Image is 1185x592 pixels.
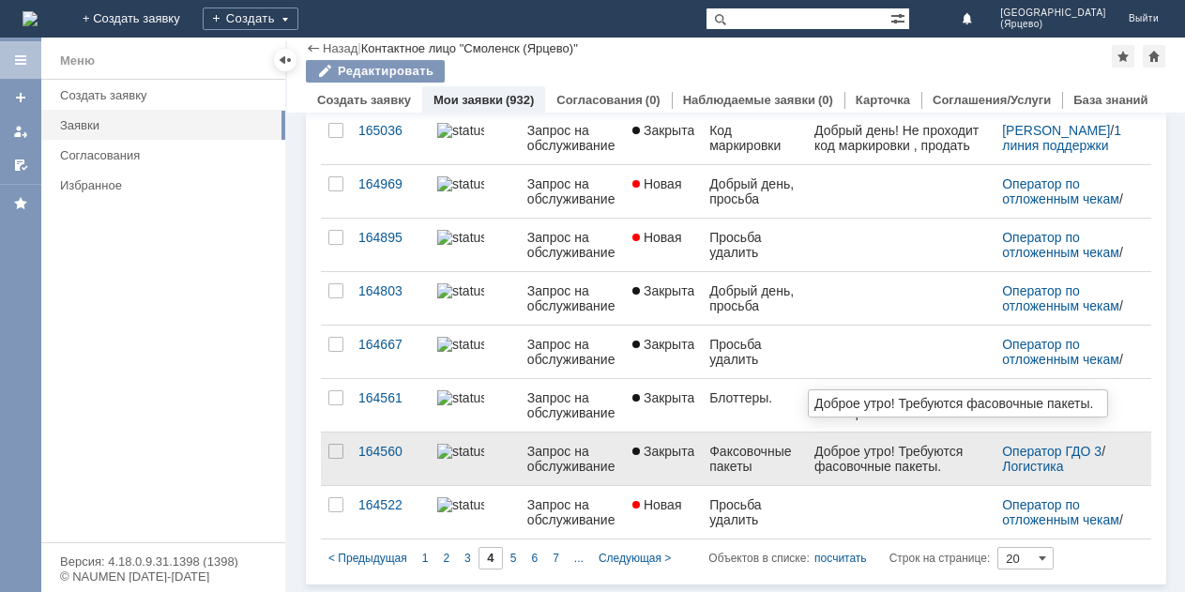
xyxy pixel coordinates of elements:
span: < Предыдущая [328,552,407,565]
img: logo [23,11,38,26]
div: Просьба удалить отложенный чек. [709,497,799,527]
a: Запрос на обслуживание [520,326,625,378]
div: Заявки [60,118,274,132]
a: statusbar-0 (1).png [430,219,520,271]
a: Оператор по отложенным чекам [1002,283,1119,313]
div: Запрос на обслуживание [527,283,617,313]
a: Согласования [556,93,643,107]
div: посчитать [814,547,867,569]
div: (932) [506,93,534,107]
a: Запрос на обслуживание [520,112,625,164]
span: Новая [632,176,682,191]
a: Оператор по отложенным чекам [1002,230,1119,260]
div: / [1002,283,1129,313]
a: Добрый день, просьба удалить отложенный чек [702,165,807,218]
div: / [1002,176,1129,206]
a: Перейти на домашнюю страницу [23,11,38,26]
div: Добрый день, просьба удалить отложенные чеки [709,283,799,313]
span: (Ярцево) [1000,19,1106,30]
a: Заявки [53,111,281,140]
div: Версия: 4.18.0.9.31.1398 (1398) [60,555,266,568]
img: statusbar-100 (1).png [437,337,484,352]
a: Создать заявку [53,81,281,110]
span: 7 [553,552,559,565]
a: Новая [625,486,702,539]
div: Код маркировки парфюма [709,123,799,153]
a: 1 линия поддержки МБК [1002,123,1125,168]
div: / [1002,337,1129,367]
div: © NAUMEN [DATE]-[DATE] [60,570,266,583]
a: Согласования [53,141,281,170]
div: Доброе утро! Требуются фасовочные пакеты. [814,396,1096,411]
img: statusbar-100 (1).png [437,444,484,459]
a: Факсовочные пакеты [702,433,807,485]
a: Оператор ГДО 3 [1002,444,1101,459]
a: 164969 [351,165,430,218]
img: statusbar-0 (1).png [437,497,484,512]
a: statusbar-100 (1).png [430,379,520,432]
div: 164667 [358,337,422,352]
img: statusbar-100 (1).png [437,390,484,405]
span: Расширенный поиск [890,8,909,26]
a: Оператор по отложенным чекам [1002,497,1119,527]
a: Просьба удалить отложенный чек. [702,486,807,539]
a: Просьба удалить отложенный чек. [702,219,807,271]
a: Оператор по отложенным чекам [1002,176,1119,206]
a: 164522 [351,486,430,539]
img: statusbar-0 (1).png [437,230,484,245]
a: Мои согласования [6,150,36,180]
a: Запрос на обслуживание [520,165,625,218]
div: Избранное [60,178,253,192]
div: Запрос на обслуживание [527,444,617,474]
a: 164560 [351,433,430,485]
a: Запрос на обслуживание [520,433,625,485]
div: Создать [203,8,298,30]
div: 164803 [358,283,422,298]
a: Добрый день, просьба удалить отложенные чеки [702,272,807,325]
a: Мои заявки [433,93,503,107]
a: Закрыта [625,433,702,485]
span: 3 [464,552,471,565]
div: / [1002,497,1129,527]
i: Строк на странице: [708,547,990,569]
div: Факсовочные пакеты [709,444,799,474]
div: Создать заявку [60,88,274,102]
div: Блоттеры. [709,390,799,405]
a: statusbar-100 (1).png [430,272,520,325]
a: Запрос на обслуживание [520,272,625,325]
div: 164561 [358,390,422,405]
a: Новая [625,165,702,218]
div: Добавить в избранное [1112,45,1134,68]
a: Карточка [856,93,910,107]
span: 5 [510,552,517,565]
div: Сделать домашней страницей [1143,45,1165,68]
div: 164522 [358,497,422,512]
span: Закрыта [632,337,694,352]
div: Запрос на обслуживание [527,230,617,260]
div: 164560 [358,444,422,459]
div: (0) [646,93,661,107]
div: 164969 [358,176,422,191]
a: 165036 [351,112,430,164]
div: (0) [818,93,833,107]
span: Объектов в списке: [708,552,809,565]
div: Просьба удалить отложенный чек. [709,337,799,367]
a: 164803 [351,272,430,325]
a: Оператор по отложенным чекам [1002,337,1119,367]
span: Закрыта [632,283,694,298]
div: Скрыть меню [274,49,296,71]
img: statusbar-100 (1).png [437,123,484,138]
a: [PERSON_NAME] [1002,123,1110,138]
a: 164561 [351,379,430,432]
a: 164667 [351,326,430,378]
a: Новая [625,219,702,271]
span: 1 [422,552,429,565]
div: Согласования [60,148,274,162]
div: / [1002,230,1129,260]
span: [GEOGRAPHIC_DATA] [1000,8,1106,19]
div: Запрос на обслуживание [527,390,617,420]
div: Контактное лицо "Смоленск (Ярцево)" [361,41,578,55]
a: Запрос на обслуживание [520,219,625,271]
span: 2 [443,552,449,565]
span: Закрыта [632,390,694,405]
